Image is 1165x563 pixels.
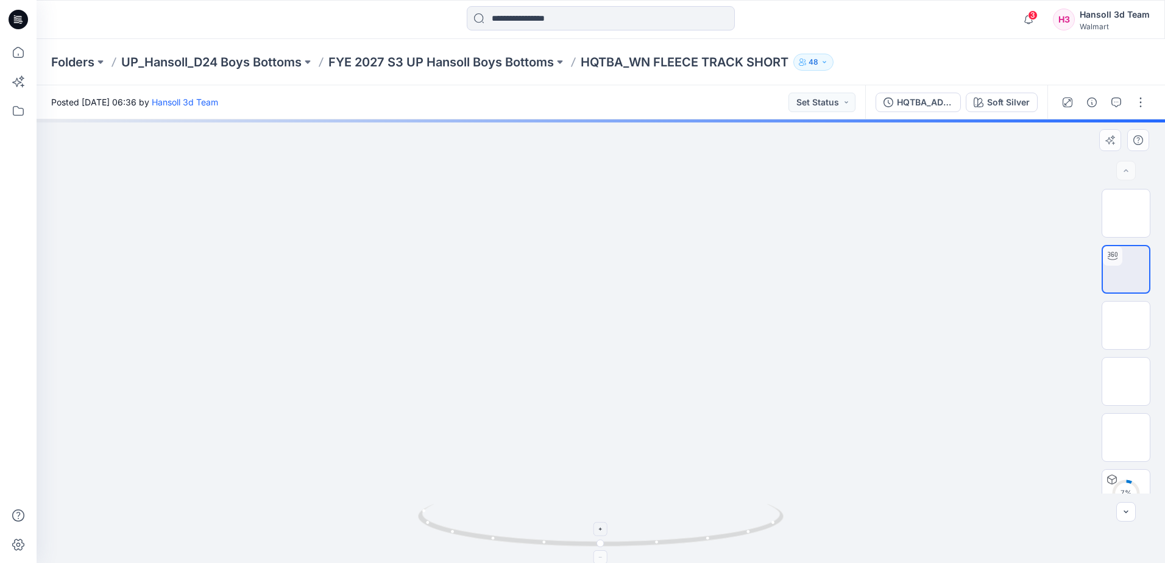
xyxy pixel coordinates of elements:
[152,97,218,107] a: Hansoll 3d Team
[1111,488,1141,498] div: 7 %
[51,54,94,71] a: Folders
[987,96,1030,109] div: Soft Silver
[1053,9,1075,30] div: H3
[876,93,961,112] button: HQTBA_ADM SC_WN FLEECE TRACK SHORT 1
[1080,22,1150,31] div: Walmart
[793,54,834,71] button: 48
[1028,10,1038,20] span: 3
[1082,93,1102,112] button: Details
[809,55,818,69] p: 48
[328,54,554,71] a: FYE 2027 S3 UP Hansoll Boys Bottoms
[581,54,788,71] p: HQTBA_WN FLEECE TRACK SHORT
[897,96,953,109] div: HQTBA_ADM SC_WN FLEECE TRACK SHORT 1
[1080,7,1150,22] div: Hansoll 3d Team
[51,96,218,108] span: Posted [DATE] 06:36 by
[121,54,302,71] a: UP_Hansoll_D24 Boys Bottoms
[966,93,1038,112] button: Soft Silver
